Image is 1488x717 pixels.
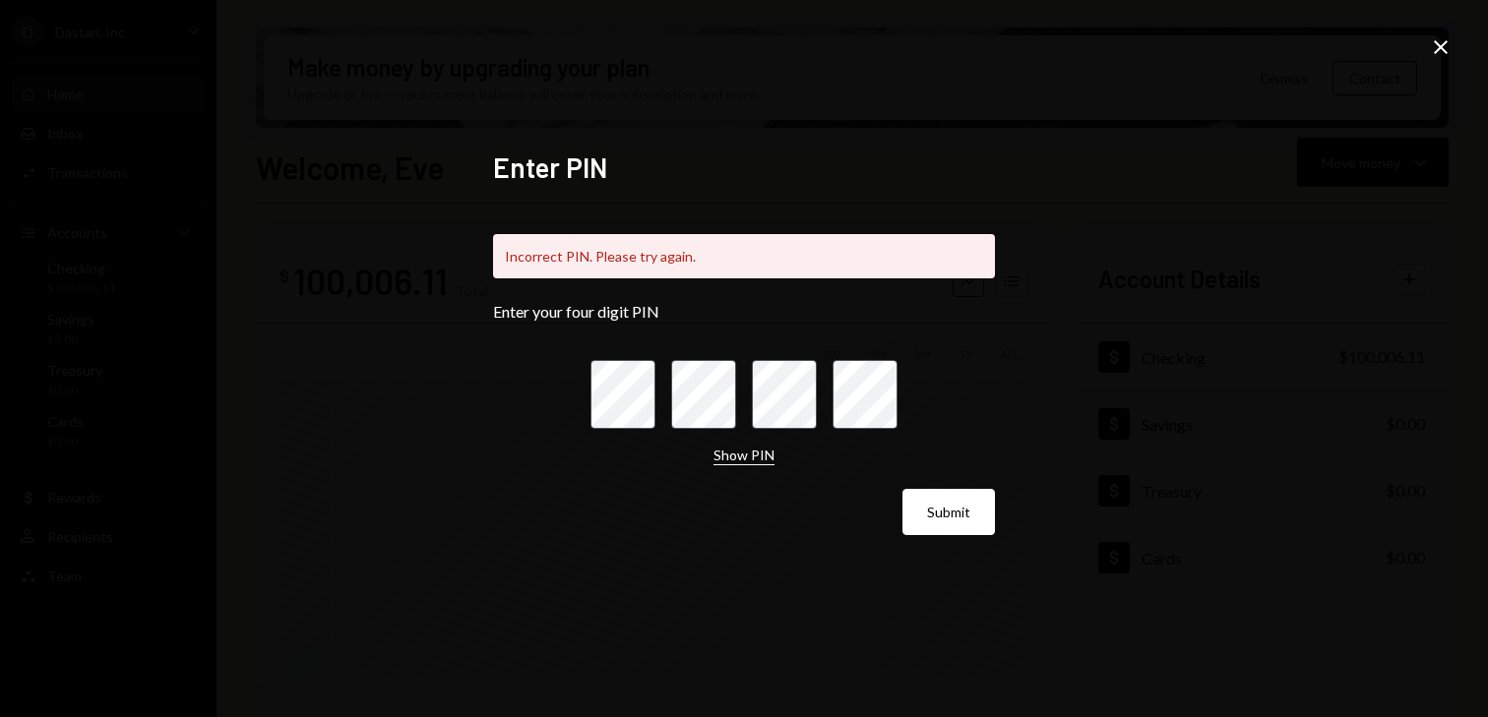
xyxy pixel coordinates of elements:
button: Show PIN [713,447,775,465]
div: Incorrect PIN. Please try again. [493,234,995,278]
button: Submit [902,489,995,535]
input: pin code 1 of 4 [590,360,655,429]
input: pin code 4 of 4 [833,360,898,429]
input: pin code 3 of 4 [752,360,817,429]
h2: Enter PIN [493,149,995,187]
div: Enter your four digit PIN [493,302,995,321]
input: pin code 2 of 4 [671,360,736,429]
